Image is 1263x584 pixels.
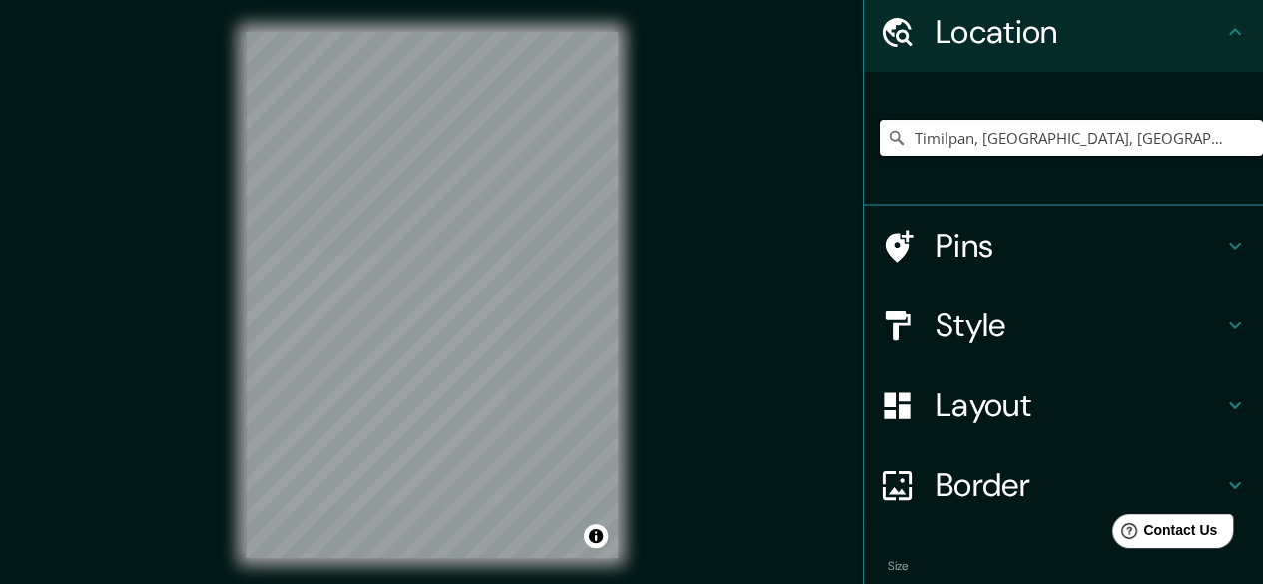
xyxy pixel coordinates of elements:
[864,445,1263,525] div: Border
[864,286,1263,365] div: Style
[880,120,1263,156] input: Pick your city or area
[936,226,1223,266] h4: Pins
[936,12,1223,52] h4: Location
[864,365,1263,445] div: Layout
[864,206,1263,286] div: Pins
[936,465,1223,505] h4: Border
[1085,506,1241,562] iframe: Help widget launcher
[936,305,1223,345] h4: Style
[584,524,608,548] button: Toggle attribution
[936,385,1223,425] h4: Layout
[246,32,618,558] canvas: Map
[888,558,909,575] label: Size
